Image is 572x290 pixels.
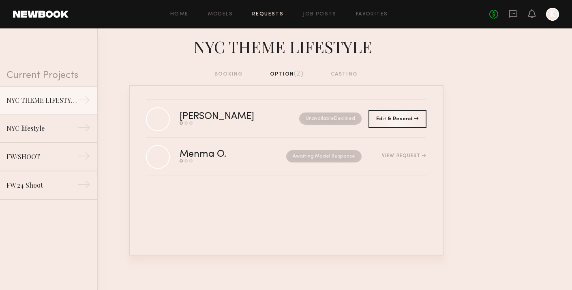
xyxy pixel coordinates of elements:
div: → [77,149,90,166]
a: Requests [252,12,283,17]
div: NYC THEME LIFESTYLE [6,95,77,105]
div: → [77,93,90,110]
div: FW 24 Shoot [6,180,77,190]
div: FW/SHOOT [6,152,77,162]
div: NYC lifestyle [6,123,77,133]
nb-request-status: Awaiting Model Response [286,150,362,162]
a: Job Posts [303,12,336,17]
div: View Request [382,154,426,158]
div: → [77,178,90,194]
span: Edit & Resend [376,117,418,121]
nb-request-status: Unavailable Declined [299,113,362,125]
a: [PERSON_NAME]UnavailableDeclined [146,100,426,138]
div: NYC THEME LIFESTYLE [129,35,443,57]
div: → [77,121,90,137]
a: K [546,8,559,21]
div: [PERSON_NAME] [180,112,277,121]
div: Menma O. [180,150,256,159]
a: Models [208,12,233,17]
a: Menma O.Awaiting Model ResponseView Request [146,138,426,175]
a: Home [170,12,189,17]
a: Favorites [356,12,388,17]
